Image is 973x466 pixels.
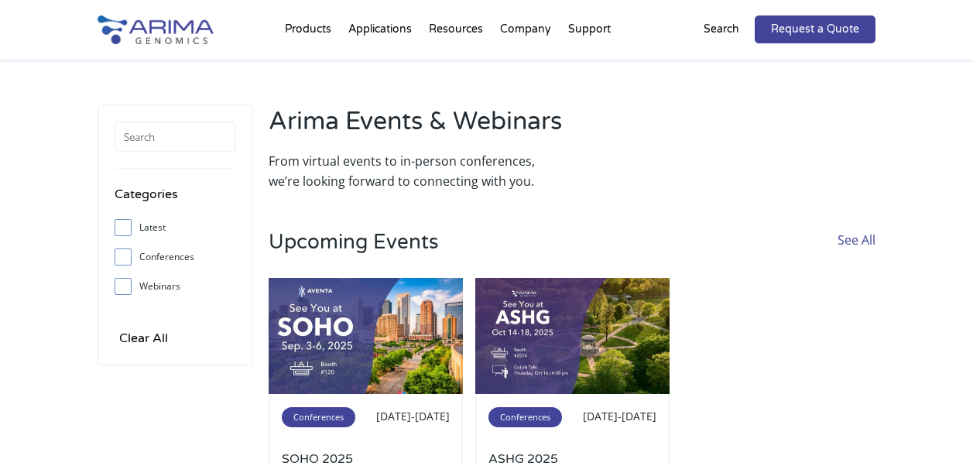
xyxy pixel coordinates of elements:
[838,230,875,278] a: See All
[115,275,236,298] label: Webinars
[115,216,236,239] label: Latest
[376,409,450,423] span: [DATE]-[DATE]
[269,151,564,191] p: From virtual events to in-person conferences, we’re looking forward to connecting with you.
[115,122,236,152] input: Search
[115,184,236,216] h4: Categories
[269,230,438,278] h3: Upcoming Events
[583,409,656,423] span: [DATE]-[DATE]
[704,19,739,39] p: Search
[755,15,875,43] a: Request a Quote
[115,245,236,269] label: Conferences
[488,407,562,427] span: Conferences
[269,105,564,151] h2: Arima Events & Webinars
[475,278,670,395] img: ashg-2025-500x300.jpg
[98,15,214,44] img: Arima-Genomics-logo
[115,327,173,349] input: Clear All
[282,407,355,427] span: Conferences
[269,278,463,395] img: SOHO-2025-500x300.jpg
